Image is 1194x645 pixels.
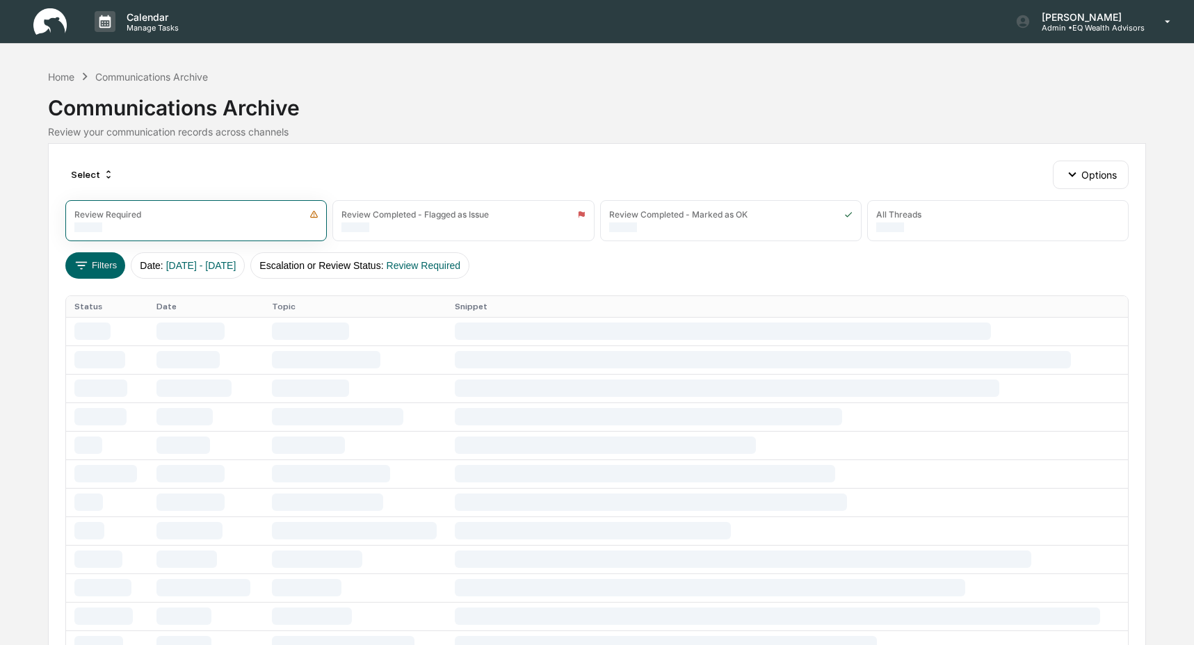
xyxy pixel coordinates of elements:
[95,71,208,83] div: Communications Archive
[65,252,126,279] button: Filters
[48,126,1147,138] div: Review your communication records across channels
[309,210,318,219] img: icon
[387,260,461,271] span: Review Required
[446,296,1129,317] th: Snippet
[1053,161,1129,188] button: Options
[48,71,74,83] div: Home
[115,11,186,23] p: Calendar
[33,8,67,35] img: logo
[74,209,141,220] div: Review Required
[166,260,236,271] span: [DATE] - [DATE]
[264,296,446,317] th: Topic
[131,252,245,279] button: Date:[DATE] - [DATE]
[48,84,1147,120] div: Communications Archive
[66,296,148,317] th: Status
[250,252,469,279] button: Escalation or Review Status:Review Required
[341,209,489,220] div: Review Completed - Flagged as Issue
[1031,23,1145,33] p: Admin • EQ Wealth Advisors
[115,23,186,33] p: Manage Tasks
[844,210,853,219] img: icon
[577,210,586,219] img: icon
[609,209,748,220] div: Review Completed - Marked as OK
[148,296,264,317] th: Date
[65,163,120,186] div: Select
[1031,11,1145,23] p: [PERSON_NAME]
[876,209,921,220] div: All Threads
